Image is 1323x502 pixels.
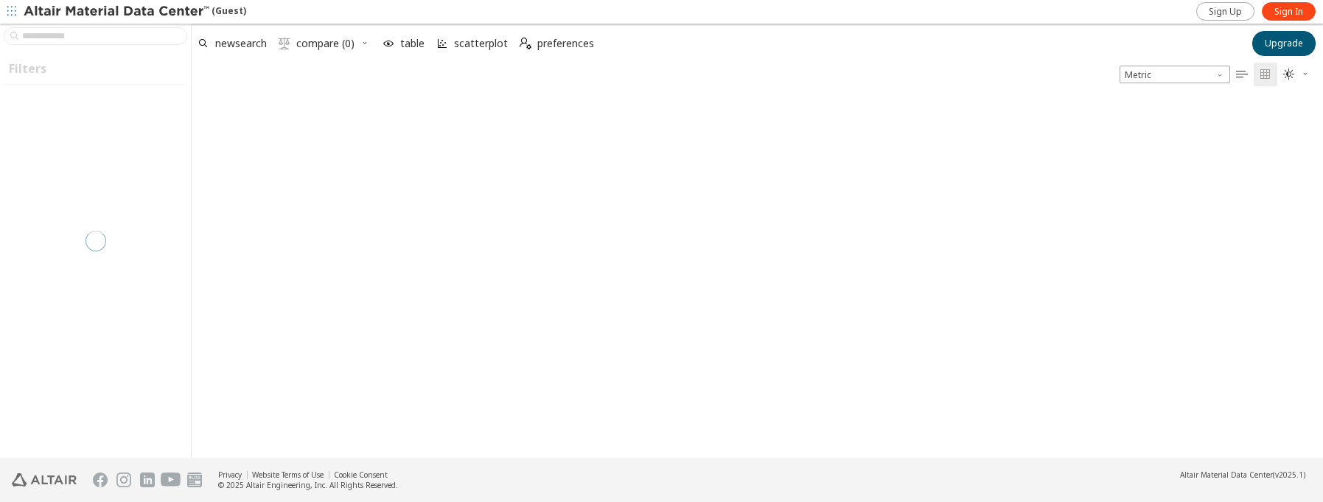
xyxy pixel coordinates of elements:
div: Unit System [1120,66,1230,83]
span: newsearch [215,38,267,49]
i:  [279,38,290,49]
button: Tile View [1254,63,1277,86]
span: Upgrade [1265,38,1303,49]
img: Altair Engineering [12,473,77,487]
a: Cookie Consent [334,470,388,480]
i:  [520,38,531,49]
img: Altair Material Data Center [24,4,212,19]
a: Sign In [1262,2,1316,21]
span: Sign Up [1209,6,1242,18]
a: Privacy [218,470,242,480]
div: (v2025.1) [1180,470,1305,480]
span: Altair Material Data Center [1180,470,1273,480]
button: Theme [1277,63,1316,86]
a: Website Terms of Use [252,470,324,480]
span: scatterplot [454,38,508,49]
span: Sign In [1274,6,1303,18]
span: compare (0) [296,38,355,49]
i:  [1236,69,1248,80]
button: Upgrade [1252,31,1316,56]
a: Sign Up [1196,2,1254,21]
div: (Guest) [24,4,246,19]
span: Metric [1120,66,1230,83]
span: preferences [537,38,594,49]
div: © 2025 Altair Engineering, Inc. All Rights Reserved. [218,480,398,490]
span: table [400,38,425,49]
i:  [1260,69,1271,80]
i:  [1283,69,1295,80]
button: Table View [1230,63,1254,86]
